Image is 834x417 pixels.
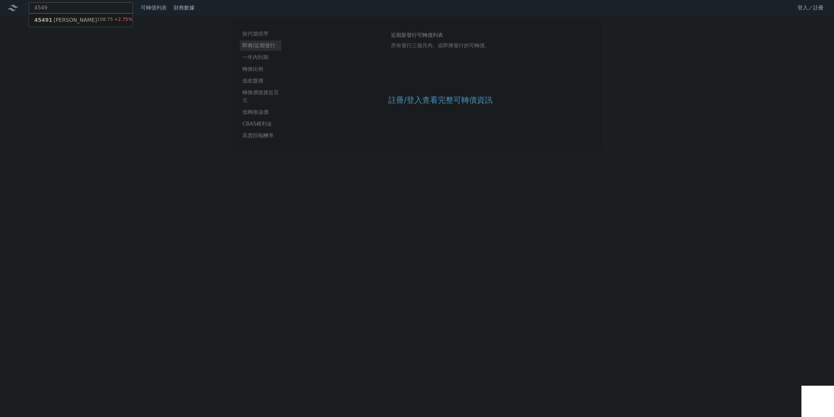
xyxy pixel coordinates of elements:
[34,16,97,24] div: [PERSON_NAME]
[34,17,52,23] span: 45491
[801,386,834,417] iframe: Chat Widget
[97,16,133,24] div: 108.75
[113,17,133,22] span: +2.75%
[801,386,834,417] div: 聊天小工具
[29,14,133,27] a: 45491[PERSON_NAME] 108.75+2.75%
